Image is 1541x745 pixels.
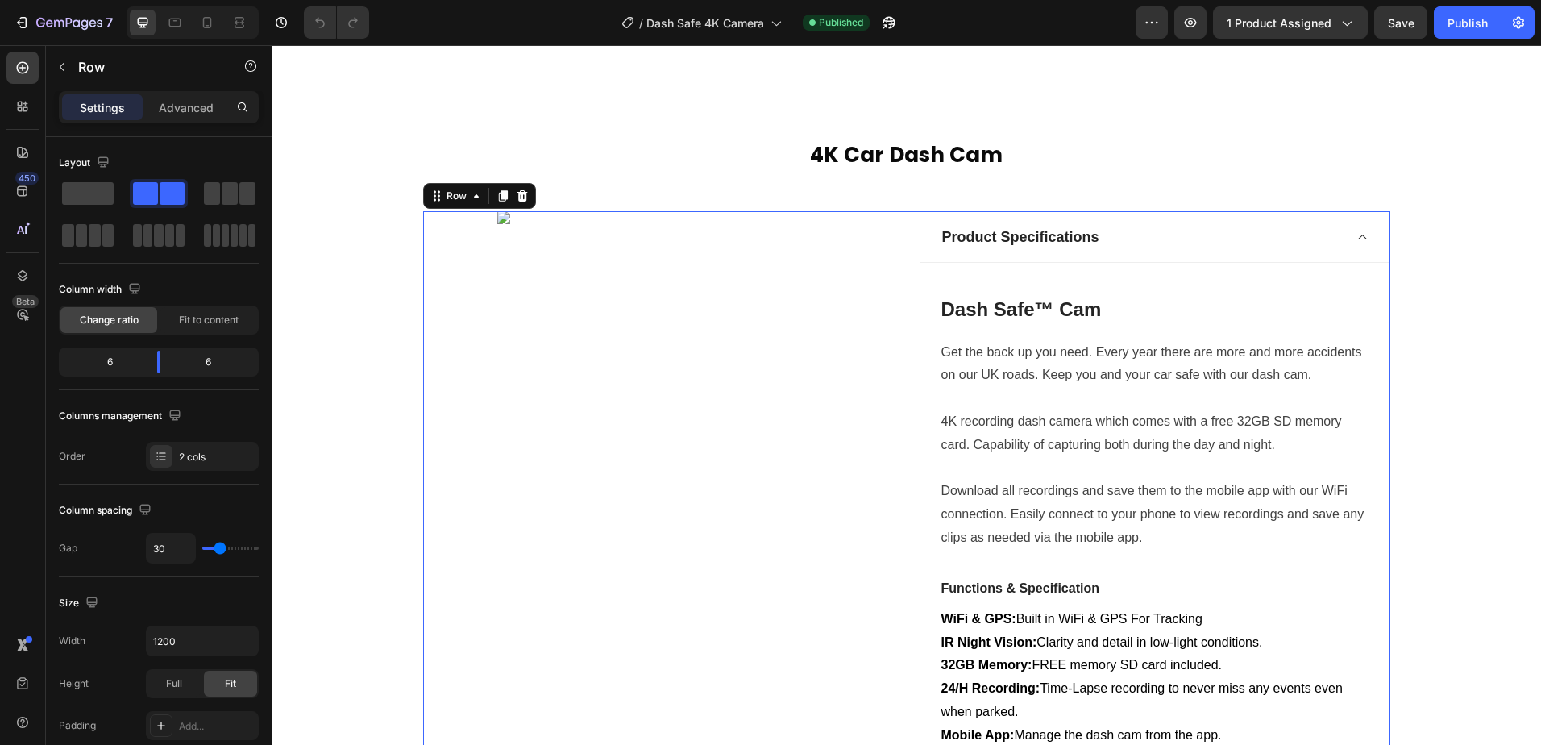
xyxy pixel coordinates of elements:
[670,590,766,604] strong: IR Night Vision:
[670,613,951,626] span: FREE memory SD card included.
[80,99,125,116] p: Settings
[670,534,1096,553] p: Functions & Specification
[670,683,743,697] strong: Mobile App:
[1388,16,1414,30] span: Save
[80,313,139,327] span: Change ratio
[6,6,120,39] button: 7
[59,500,155,522] div: Column spacing
[12,295,39,308] div: Beta
[59,593,102,614] div: Size
[646,15,764,31] span: Dash Safe 4K Camera
[538,95,731,124] strong: 4K Car Dash Cam
[1227,15,1331,31] span: 1 product assigned
[166,676,182,691] span: Full
[59,406,185,427] div: Columns management
[1374,6,1427,39] button: Save
[106,13,113,32] p: 7
[819,15,863,30] span: Published
[670,567,931,581] span: Built in WiFi & GPS For Tracking
[179,450,255,464] div: 2 cols
[59,541,77,556] div: Gap
[78,57,215,77] p: Row
[272,45,1541,745] iframe: Design area
[59,152,113,174] div: Layout
[59,449,85,464] div: Order
[147,626,258,656] input: Auto
[159,99,214,116] p: Advanced
[1448,15,1488,31] div: Publish
[59,634,85,648] div: Width
[15,172,39,185] div: 450
[639,15,643,31] span: /
[670,613,761,626] strong: 32GB Memory:
[670,253,830,275] strong: Dash Safe™ Cam
[1434,6,1502,39] button: Publish
[670,683,950,697] span: Manage the dash cam from the app.
[670,636,769,650] strong: 24/H Recording:
[670,567,745,581] strong: WiFi & GPS:
[59,718,96,733] div: Padding
[62,351,144,373] div: 6
[670,590,991,604] span: Clarity and detail in low-light conditions.
[147,534,195,563] input: Auto
[304,6,369,39] div: Undo/Redo
[225,676,236,691] span: Fit
[670,296,1096,343] p: Get the back up you need. Every year there are more and more accidents on our UK roads. Keep you ...
[179,719,255,734] div: Add...
[173,351,255,373] div: 6
[670,636,1071,673] span: Time-Lapse recording to never miss any events even when parked.
[226,166,548,179] img: 4_1ce407ec-36d1-4239-b22f-3ffcdd39c964.png
[670,365,1096,412] p: 4K recording dash camera which comes with a free 32GB SD memory card. Capability of capturing bot...
[59,279,144,301] div: Column width
[179,313,239,327] span: Fit to content
[670,435,1096,504] p: Download all recordings and save them to the mobile app with our WiFi connection. Easily connect ...
[671,184,828,200] span: Product Specifications
[59,676,89,691] div: Height
[172,144,198,158] div: Row
[1213,6,1368,39] button: 1 product assigned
